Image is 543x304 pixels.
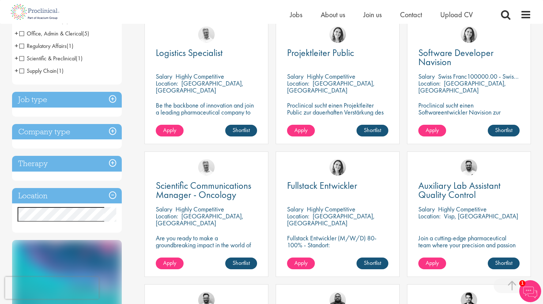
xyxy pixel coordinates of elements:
iframe: reCAPTCHA [5,277,99,299]
p: [GEOGRAPHIC_DATA], [GEOGRAPHIC_DATA] [287,79,375,94]
p: Be the backbone of innovation and join a leading pharmaceutical company to help keep life-changin... [156,102,257,130]
h3: Job type [12,92,122,108]
span: Regulatory Affairs [19,42,73,50]
p: [GEOGRAPHIC_DATA], [GEOGRAPHIC_DATA] [156,212,244,227]
a: Fullstack Entwickler [287,181,388,190]
span: Supply Chain [19,67,57,75]
a: Shortlist [357,125,388,136]
a: Apply [156,258,184,269]
img: Joshua Bye [198,159,215,176]
img: Nur Ergiydiren [329,159,346,176]
a: Apply [287,125,315,136]
span: Logistics Specialist [156,46,223,59]
a: Shortlist [488,125,520,136]
img: Chatbot [519,280,541,302]
span: Apply [294,126,308,134]
a: Apply [287,258,315,269]
span: Scientific & Preclinical [19,55,83,62]
a: Shortlist [488,258,520,269]
p: Proclinical sucht einen Projektleiter Public zur dauerhaften Verstärkung des Teams unseres Kunden... [287,102,388,130]
p: Proclinical sucht einen Softwareentwickler Navision zur dauerhaften Verstärkung des Teams unseres... [418,102,520,136]
span: Office, Admin & Clerical [19,30,82,37]
h3: Therapy [12,156,122,172]
span: Location: [156,212,178,220]
span: Regulatory Affairs [19,42,67,50]
span: + [15,53,18,64]
span: Software Developer Navision [418,46,494,68]
span: Apply [294,259,308,267]
p: [GEOGRAPHIC_DATA], [GEOGRAPHIC_DATA] [287,212,375,227]
a: Contact [400,10,422,19]
span: Projektleiter Public [287,46,354,59]
span: Scientific Communications Manager - Oncology [156,179,251,201]
span: Salary [418,72,435,80]
span: + [15,28,18,39]
span: + [15,40,18,51]
p: Highly Competitive [307,205,355,213]
span: Apply [163,259,176,267]
span: Salary [156,205,172,213]
h3: Location [12,188,122,204]
img: Nur Ergiydiren [461,26,477,43]
span: Office, Admin & Clerical [19,30,89,37]
a: Scientific Communications Manager - Oncology [156,181,257,199]
a: Shortlist [225,125,257,136]
span: Apply [163,126,176,134]
h3: Company type [12,124,122,140]
a: Upload CV [440,10,473,19]
span: Salary [418,205,435,213]
span: (5) [82,30,89,37]
a: Apply [418,258,446,269]
span: Apply [426,126,439,134]
p: Join a cutting-edge pharmaceutical team where your precision and passion for quality will help sh... [418,234,520,262]
a: Jobs [290,10,302,19]
img: Emile De Beer [461,159,477,176]
a: Projektleiter Public [287,48,388,57]
p: Are you ready to make a groundbreaking impact in the world of biotechnology? Join a growing compa... [156,234,257,269]
a: Join us [363,10,382,19]
span: + [15,65,18,76]
p: Fullstack Entwickler (M/W/D) 80-100% - Standort: [GEOGRAPHIC_DATA], [GEOGRAPHIC_DATA] - Arbeitsze... [287,234,388,269]
span: Fullstack Entwickler [287,179,357,192]
img: Nur Ergiydiren [329,26,346,43]
p: Highly Competitive [176,72,224,80]
span: Auxiliary Lab Assistant Quality Control [418,179,501,201]
p: [GEOGRAPHIC_DATA], [GEOGRAPHIC_DATA] [418,79,506,94]
a: Shortlist [225,258,257,269]
img: Joshua Bye [198,26,215,43]
a: Apply [418,125,446,136]
a: Software Developer Navision [418,48,520,67]
span: Location: [287,212,309,220]
span: Salary [287,205,303,213]
span: Location: [287,79,309,87]
a: Logistics Specialist [156,48,257,57]
span: Location: [418,79,441,87]
span: Salary [287,72,303,80]
span: Scientific & Preclinical [19,55,76,62]
p: Highly Competitive [438,205,487,213]
span: (1) [57,67,64,75]
p: Highly Competitive [307,72,355,80]
a: Shortlist [357,258,388,269]
span: Supply Chain [19,67,64,75]
p: Visp, [GEOGRAPHIC_DATA] [444,212,518,220]
span: Salary [156,72,172,80]
a: Auxiliary Lab Assistant Quality Control [418,181,520,199]
span: (1) [76,55,83,62]
p: [GEOGRAPHIC_DATA], [GEOGRAPHIC_DATA] [156,79,244,94]
p: Highly Competitive [176,205,224,213]
span: (1) [67,42,73,50]
a: About us [321,10,345,19]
